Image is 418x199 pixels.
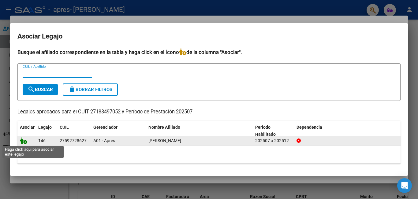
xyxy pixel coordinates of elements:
datatable-header-cell: Periodo Habilitado [253,121,294,141]
div: 27592728627 [60,137,87,144]
button: Buscar [23,84,58,95]
h2: Asociar Legajo [17,31,401,42]
span: Nombre Afiliado [148,125,180,130]
span: Asociar [20,125,35,130]
div: 1 registros [17,148,401,164]
span: Buscar [28,87,53,92]
div: Open Intercom Messenger [397,178,412,193]
button: Borrar Filtros [63,83,118,96]
span: 146 [38,138,46,143]
span: Periodo Habilitado [255,125,276,137]
span: Legajo [38,125,52,130]
mat-icon: delete [68,86,76,93]
datatable-header-cell: Nombre Afiliado [146,121,253,141]
datatable-header-cell: Asociar [17,121,36,141]
span: CUIL [60,125,69,130]
datatable-header-cell: Gerenciador [91,121,146,141]
datatable-header-cell: CUIL [57,121,91,141]
span: A01 - Apres [93,138,115,143]
h4: Busque el afiliado correspondiente en la tabla y haga click en el ícono de la columna "Asociar". [17,48,401,56]
span: Gerenciador [93,125,118,130]
div: 202507 a 202512 [255,137,292,144]
span: Borrar Filtros [68,87,112,92]
mat-icon: search [28,86,35,93]
datatable-header-cell: Dependencia [294,121,401,141]
span: RUIZ MUNAFO FELIPE [148,138,181,143]
datatable-header-cell: Legajo [36,121,57,141]
span: Dependencia [297,125,322,130]
p: Legajos aprobados para el CUIT 27183497052 y Período de Prestación 202507 [17,108,401,116]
